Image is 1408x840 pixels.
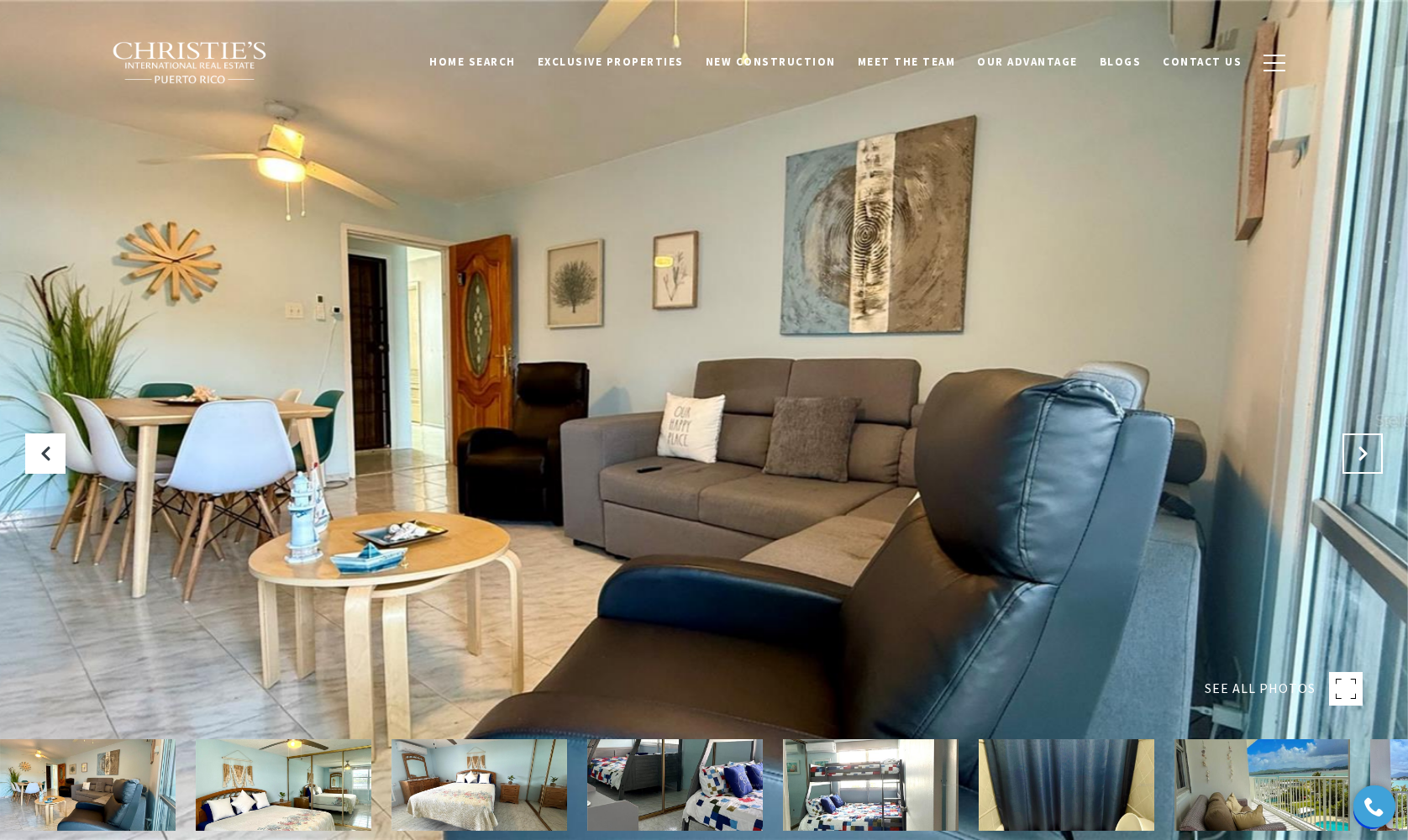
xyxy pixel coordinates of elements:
img: Christie's International Real Estate black text logo [112,41,268,85]
button: Next Slide [1342,433,1383,474]
button: button [1253,39,1296,87]
a: Our Advantage [966,46,1089,78]
span: New Construction [706,55,836,69]
a: Home Search [418,46,527,78]
span: Our Advantage [977,55,1078,69]
img: Tower II COND ISLETA MARINA II #6C [196,739,371,831]
a: New Construction [695,46,847,78]
span: Blogs [1100,55,1142,69]
span: SEE ALL PHOTOS [1205,678,1316,700]
span: Exclusive Properties [538,55,684,69]
a: Meet the Team [847,46,967,78]
span: Contact Us [1163,55,1242,69]
a: Blogs [1089,46,1153,78]
button: Previous Slide [25,433,66,474]
img: Tower II COND ISLETA MARINA II #6C [391,739,567,831]
img: Tower II COND ISLETA MARINA II #6C [1174,739,1350,831]
img: Tower II COND ISLETA MARINA II #6C [783,739,959,831]
img: Tower II COND ISLETA MARINA II #6C [587,739,763,831]
img: Tower II COND ISLETA MARINA II #6C [979,739,1154,831]
a: Exclusive Properties [527,46,695,78]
